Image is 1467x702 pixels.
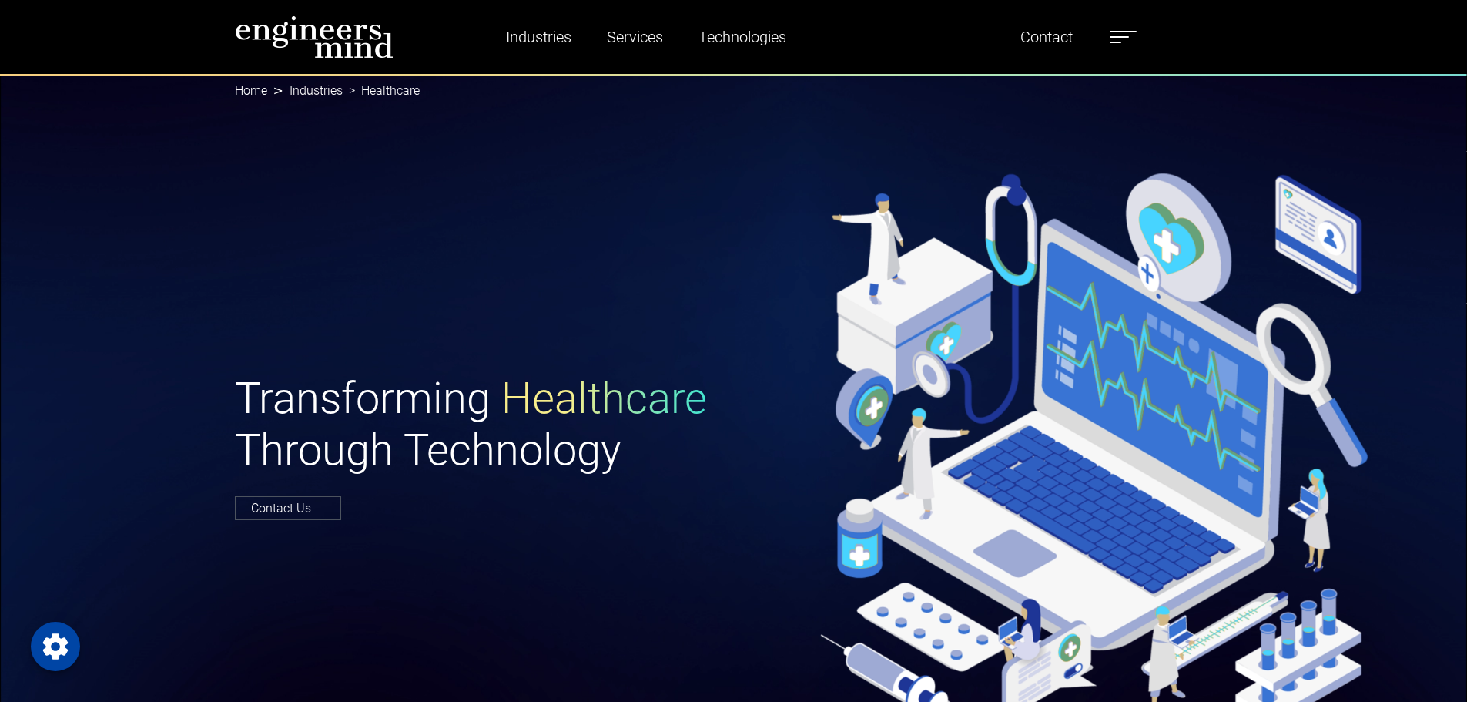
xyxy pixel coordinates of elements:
a: Services [601,19,669,55]
a: Contact [1014,19,1079,55]
a: Industries [500,19,578,55]
span: Healthcare [501,373,707,424]
a: Industries [290,83,343,98]
a: Technologies [692,19,792,55]
a: Home [235,83,267,98]
a: Contact Us [235,496,341,520]
img: logo [235,15,394,59]
li: Healthcare [343,82,420,100]
h1: Transforming Through Technology [235,373,725,476]
nav: breadcrumb [235,74,1233,108]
